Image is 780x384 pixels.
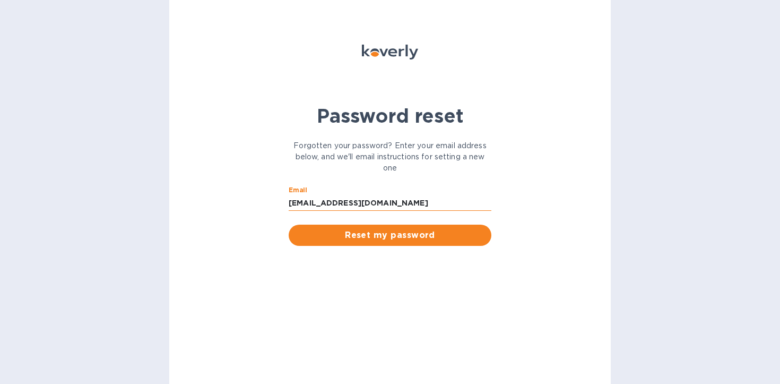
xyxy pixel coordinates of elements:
[289,140,491,174] p: Forgotten your password? Enter your email address below, and we'll email instructions for setting...
[289,195,491,211] input: Email
[317,104,464,127] b: Password reset
[289,187,307,194] label: Email
[362,45,418,59] img: Koverly
[289,225,491,246] button: Reset my password
[297,229,483,242] span: Reset my password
